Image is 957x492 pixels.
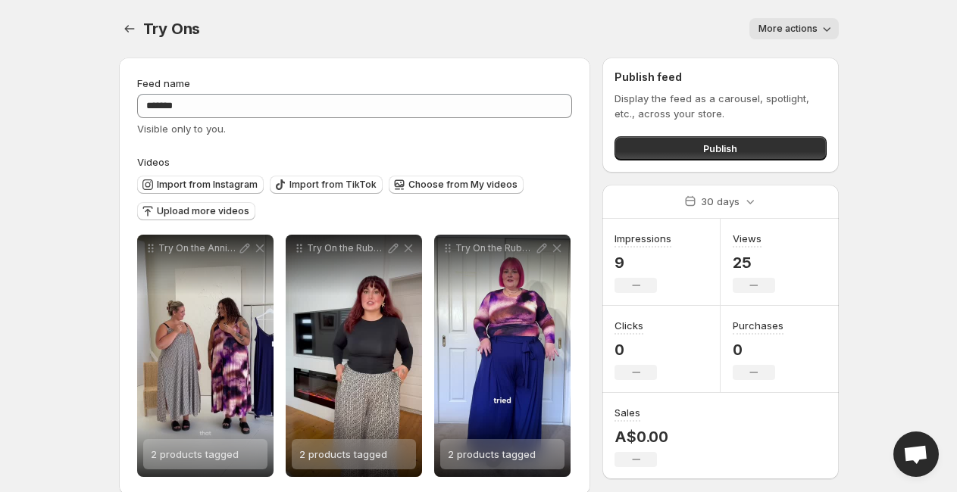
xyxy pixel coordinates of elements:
[158,242,237,254] p: Try On the Annika Dress with [PERSON_NAME] & [PERSON_NAME]
[615,405,640,420] h3: Sales
[137,156,170,168] span: Videos
[289,179,377,191] span: Import from TikTok
[733,318,783,333] h3: Purchases
[119,18,140,39] button: Settings
[615,136,826,160] button: Publish
[893,431,939,477] a: Open chat
[307,242,386,254] p: Try On the Ruby Pants with [PERSON_NAME]
[151,448,239,460] span: 2 products tagged
[137,123,226,135] span: Visible only to you.
[286,235,422,477] div: Try On the Ruby Pants with [PERSON_NAME]2 products tagged
[615,318,643,333] h3: Clicks
[455,242,534,254] p: Try On the Ruby Pants with [PERSON_NAME]
[448,448,536,460] span: 2 products tagged
[137,202,255,220] button: Upload more videos
[299,448,387,460] span: 2 products tagged
[615,428,668,446] p: A$0.00
[703,141,737,156] span: Publish
[615,254,671,272] p: 9
[615,91,826,121] p: Display the feed as a carousel, spotlight, etc., across your store.
[389,176,524,194] button: Choose from My videos
[270,176,383,194] button: Import from TikTok
[733,254,775,272] p: 25
[758,23,818,35] span: More actions
[157,179,258,191] span: Import from Instagram
[137,77,190,89] span: Feed name
[137,235,274,477] div: Try On the Annika Dress with [PERSON_NAME] & [PERSON_NAME]2 products tagged
[615,70,826,85] h2: Publish feed
[733,231,762,246] h3: Views
[615,231,671,246] h3: Impressions
[749,18,839,39] button: More actions
[157,205,249,217] span: Upload more videos
[408,179,518,191] span: Choose from My videos
[615,341,657,359] p: 0
[143,20,201,38] span: Try Ons
[434,235,571,477] div: Try On the Ruby Pants with [PERSON_NAME]2 products tagged
[733,341,783,359] p: 0
[137,176,264,194] button: Import from Instagram
[701,194,740,209] p: 30 days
